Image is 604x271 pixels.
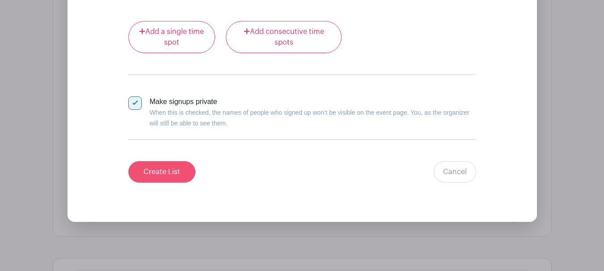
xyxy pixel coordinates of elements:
[150,109,469,127] small: When this is checked, the names of people who signed up won’t be visible on the event page. You, ...
[150,96,476,129] div: Make signups private
[226,21,342,53] a: Add consecutive time spots
[434,161,476,183] a: Cancel
[128,21,215,53] a: Add a single time spot
[128,161,195,183] input: Create List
